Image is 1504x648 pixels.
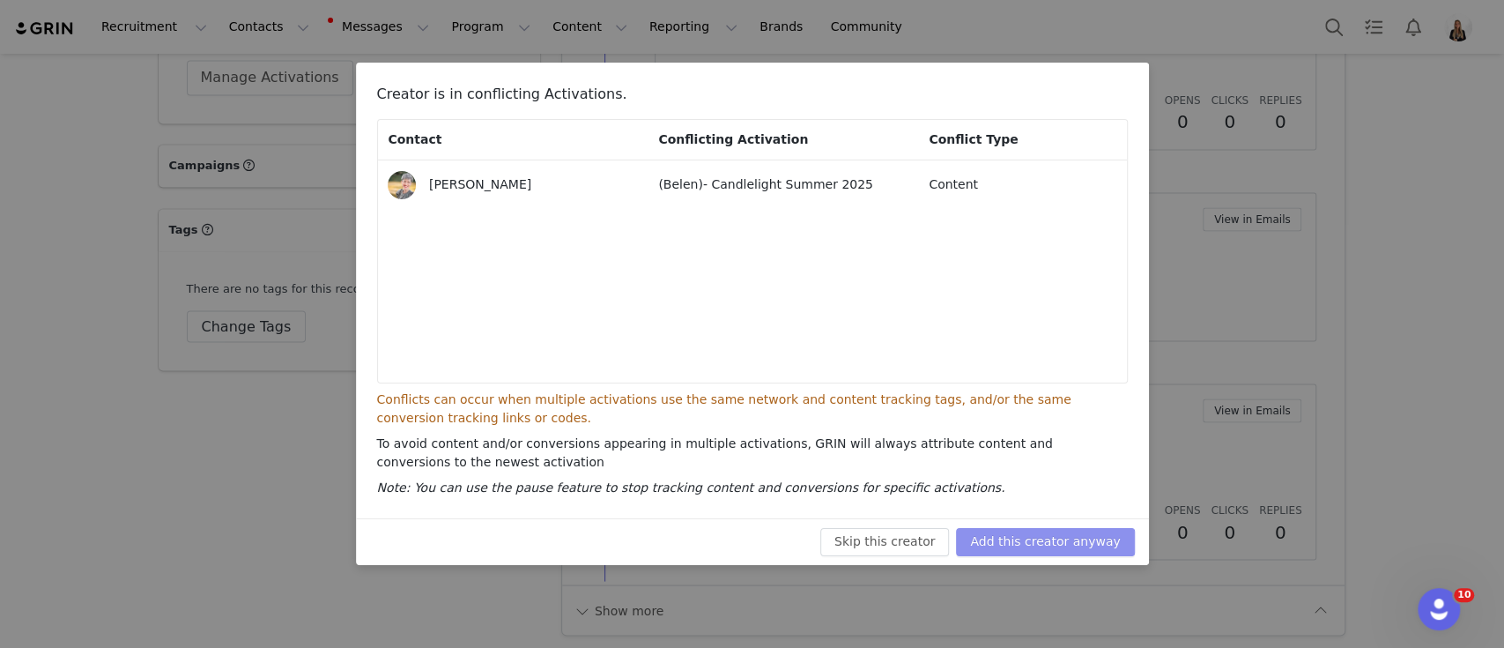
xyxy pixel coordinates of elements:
[377,84,1128,112] h3: Creator is in conflicting Activations.
[388,132,441,146] span: Contact
[956,528,1134,556] button: Add this creator anyway
[14,14,723,34] body: Rich Text Area. Press ALT-0 for help.
[658,175,904,194] p: (Belen)- Candlelight Summer 2025
[1418,588,1460,630] iframe: Intercom live chat
[377,391,1128,428] p: Conflicts can occur when multiple activations use the same network and content tracking tags, and...
[388,171,416,199] img: 01760547-1a36-47db-85e9-e28540a866bf--s.jpg
[377,479,1128,497] p: Note: You can use the pause feature to stop tracking content and conversions for specific activat...
[929,175,1113,194] p: Content
[658,132,808,146] span: Conflicting Activation
[429,177,531,191] span: [PERSON_NAME]
[929,132,1018,146] span: Conflict Type
[820,528,949,556] button: Skip this creator
[377,435,1128,472] p: To avoid content and/or conversions appearing in multiple activations, GRIN will always attribute...
[1454,588,1474,602] span: 10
